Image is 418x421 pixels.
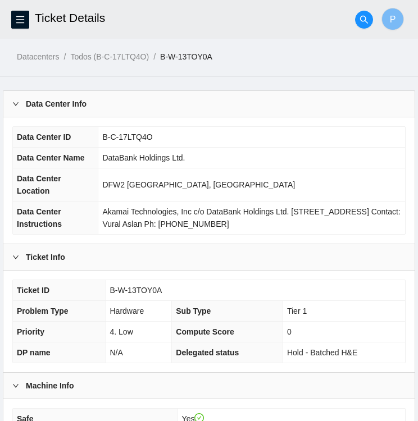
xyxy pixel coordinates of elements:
button: search [355,11,373,29]
a: Todos (B-C-17LTQ4O) [70,52,149,61]
b: Machine Info [26,379,74,392]
div: Ticket Info [3,244,415,270]
span: Data Center Instructions [17,207,62,228]
span: 0 [287,327,292,336]
span: Priority [17,327,44,336]
span: DataBank Holdings Ltd. [102,153,185,162]
button: P [381,8,404,30]
span: Data Center Name [17,153,85,162]
span: Hardware [110,306,144,315]
span: menu [12,15,29,24]
b: Ticket Info [26,251,65,263]
span: 4. Low [110,327,133,336]
span: Hold - Batched H&E [287,348,357,357]
span: Problem Type [17,306,69,315]
span: right [12,382,19,389]
button: menu [11,11,29,29]
span: P [390,12,396,26]
div: Data Center Info [3,91,415,117]
span: right [12,254,19,260]
span: right [12,100,19,107]
span: Sub Type [176,306,211,315]
span: N/A [110,348,123,357]
span: search [356,15,372,24]
span: Data Center ID [17,132,71,141]
span: B-W-13TOY0A [110,286,162,295]
span: B-C-17LTQ4O [102,132,152,141]
span: Compute Score [176,327,234,336]
span: Delegated status [176,348,239,357]
span: / [153,52,156,61]
span: / [63,52,66,61]
span: Ticket ID [17,286,49,295]
div: Machine Info [3,373,415,399]
span: Data Center Location [17,174,61,195]
span: Tier 1 [287,306,307,315]
span: DP name [17,348,51,357]
span: DFW2 [GEOGRAPHIC_DATA], [GEOGRAPHIC_DATA] [102,180,295,189]
a: B-W-13TOY0A [160,52,212,61]
span: Akamai Technologies, Inc c/o DataBank Holdings Ltd. [STREET_ADDRESS] Contact: Vural Aslan Ph: [PH... [102,207,400,228]
b: Data Center Info [26,98,87,110]
a: Datacenters [17,52,59,61]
